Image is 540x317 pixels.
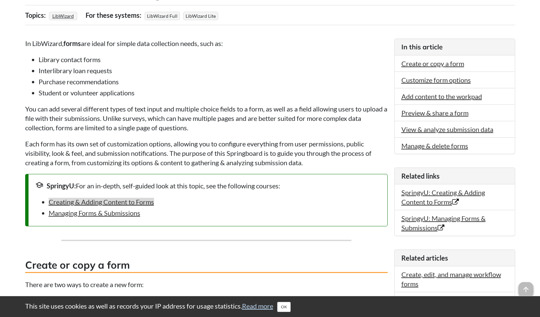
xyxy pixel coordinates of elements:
strong: SpringyU: [47,182,76,190]
a: Preview & share a form [401,109,469,117]
li: Purchase recommendations [39,77,388,86]
div: Topics: [25,9,47,21]
div: For these systems: [86,9,143,21]
p: There are two ways to create a new form: [25,280,388,289]
li: Student or volunteer applications [39,88,388,97]
a: Managing Forms & Submissions [49,209,140,217]
span: LibWizard Full [145,12,180,20]
p: Each form has its own set of customization options, allowing you to configure everything from use... [25,139,388,167]
h3: Create or copy a form [25,258,388,273]
li: Interlibrary loan requests [39,66,388,75]
a: LibWizard [51,11,75,21]
a: SpringyU: Creating & Adding Content to Forms [401,188,485,206]
a: SpringyU: Managing Forms & Submissions [401,214,486,232]
a: Read more [242,302,273,310]
a: Manage & delete forms [401,142,468,150]
li: Library contact forms [39,55,388,64]
a: Creating & Adding Content to Forms [49,198,154,206]
a: Customize form options [401,76,471,84]
a: Create, edit, and manage workflow forms [401,270,501,288]
h3: In this article [401,42,508,52]
span: Related links [401,172,440,180]
div: This site uses cookies as well as records your IP address for usage statistics. [18,301,522,312]
a: arrow_upward [519,283,533,291]
button: Close [277,302,291,312]
div: For an in-depth, self-guided look at this topic, see the following courses: [35,181,381,190]
a: View & analyze submission data [401,125,493,133]
p: In LibWizard, are ideal for simple data collection needs, such as: [25,39,388,48]
p: You can add several different types of text input and multiple choice fields to a form, as well a... [25,104,388,132]
a: Add content to the workpad [401,92,482,100]
span: arrow_upward [519,282,533,297]
span: school [35,181,43,189]
span: Related articles [401,254,448,262]
strong: forms [63,39,81,47]
span: LibWizard Lite [183,12,218,20]
a: Create or copy a form [401,59,464,67]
